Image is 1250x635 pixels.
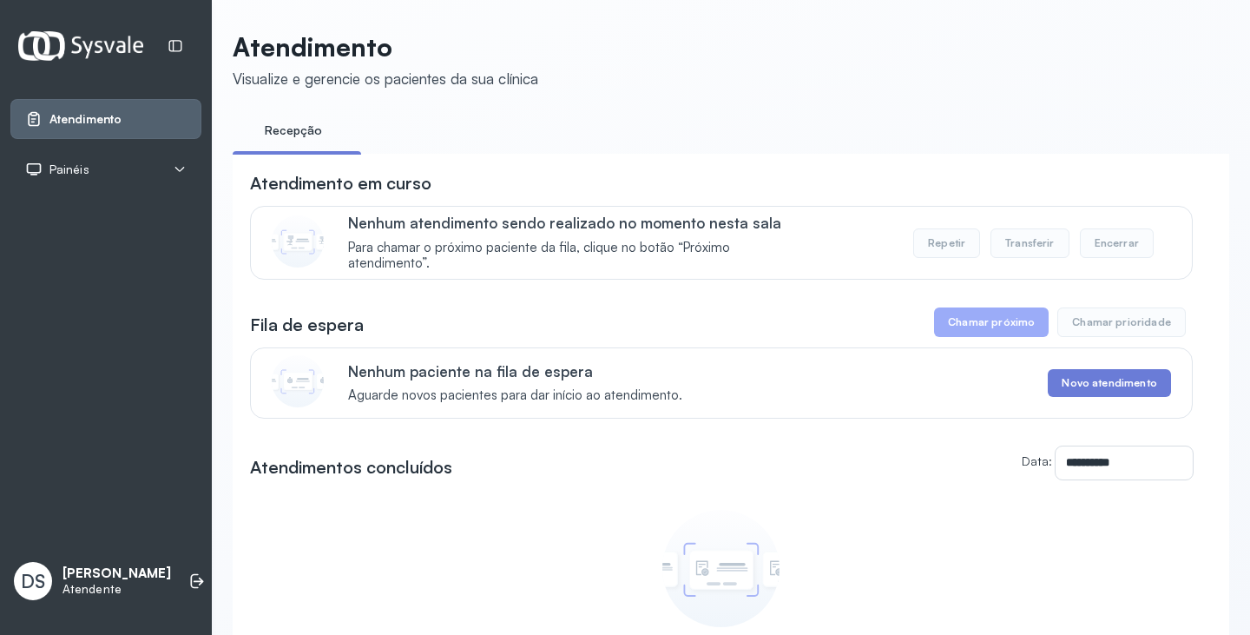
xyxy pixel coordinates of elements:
img: Imagem de CalloutCard [272,215,324,268]
button: Chamar próximo [934,308,1049,337]
h3: Atendimentos concluídos [250,455,452,480]
button: Novo atendimento [1048,369,1170,397]
button: Transferir [990,228,1069,258]
p: Nenhum atendimento sendo realizado no momento nesta sala [348,214,807,232]
p: Nenhum paciente na fila de espera [348,362,682,380]
h3: Atendimento em curso [250,171,431,195]
span: Painéis [49,162,89,177]
span: Aguarde novos pacientes para dar início ao atendimento. [348,387,682,404]
a: Recepção [233,116,354,145]
button: Repetir [913,228,980,258]
button: Chamar prioridade [1057,308,1186,337]
p: Atendente [62,582,171,597]
img: Imagem de CalloutCard [272,355,324,407]
span: Para chamar o próximo paciente da fila, clique no botão “Próximo atendimento”. [348,240,807,273]
button: Encerrar [1080,228,1154,258]
div: Visualize e gerencie os pacientes da sua clínica [233,69,538,88]
a: Atendimento [25,110,187,128]
img: Imagem de empty state [662,510,780,627]
label: Data: [1022,453,1052,468]
img: Logotipo do estabelecimento [18,31,143,60]
p: Atendimento [233,31,538,63]
span: Atendimento [49,112,122,127]
p: [PERSON_NAME] [62,566,171,582]
h3: Fila de espera [250,313,364,337]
